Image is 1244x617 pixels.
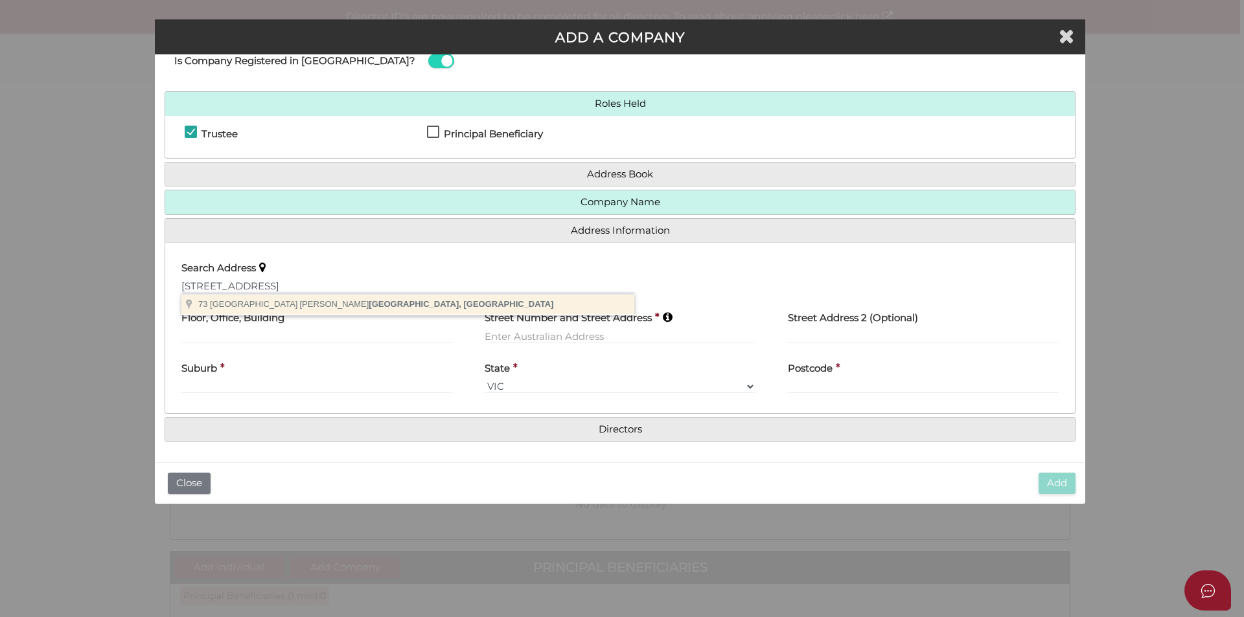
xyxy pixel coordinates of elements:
h4: State [485,363,510,374]
button: Open asap [1184,570,1231,611]
span: 73 [198,299,207,309]
button: Add [1039,473,1076,494]
span: [GEOGRAPHIC_DATA] [210,299,297,309]
i: Keep typing in your address(including suburb) until it appears [259,262,266,273]
span: [GEOGRAPHIC_DATA], [GEOGRAPHIC_DATA] [299,299,553,309]
a: Directors [175,424,1065,435]
button: Close [168,473,211,494]
h4: Street Number and Street Address [485,313,652,324]
i: Keep typing in your address(including suburb) until it appears [663,311,673,322]
h4: Floor, Office, Building [181,313,284,324]
h4: Search Address [181,263,256,274]
input: Enter Address [181,279,636,293]
h4: Postcode [788,363,833,374]
a: Address Information [175,225,1065,236]
h4: Street Address 2 (Optional) [788,313,918,324]
span: [PERSON_NAME] [299,299,369,309]
input: Enter Australian Address [485,329,755,343]
h4: Suburb [181,363,217,374]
